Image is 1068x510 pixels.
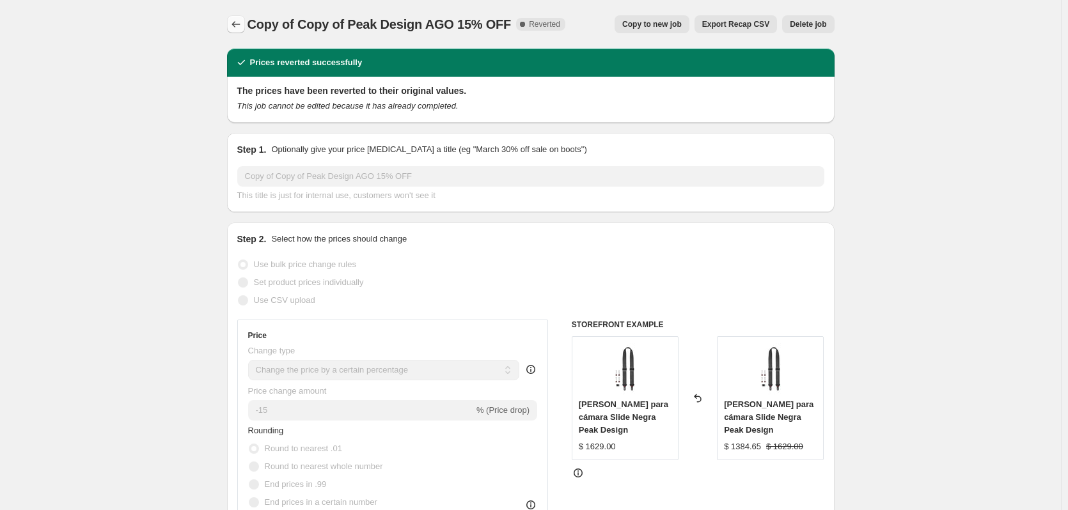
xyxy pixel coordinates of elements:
span: Price change amount [248,386,327,396]
div: $ 1384.65 [724,440,761,453]
span: [PERSON_NAME] para cámara Slide Negra Peak Design [579,399,668,435]
span: Delete job [790,19,826,29]
span: Round to nearest .01 [265,444,342,453]
span: End prices in .99 [265,479,327,489]
span: Change type [248,346,295,355]
span: This title is just for internal use, customers won't see it [237,190,436,200]
h2: Prices reverted successfully [250,56,363,69]
strike: $ 1629.00 [766,440,803,453]
img: correa-para-camara-slide-negra_80x.jpg [599,343,650,394]
button: Price change jobs [227,15,245,33]
button: Copy to new job [615,15,689,33]
span: Reverted [529,19,560,29]
span: End prices in a certain number [265,497,377,507]
span: [PERSON_NAME] para cámara Slide Negra Peak Design [724,399,813,435]
div: $ 1629.00 [579,440,616,453]
span: Use bulk price change rules [254,259,356,269]
img: correa-para-camara-slide-negra_80x.jpg [745,343,796,394]
input: -15 [248,400,474,421]
i: This job cannot be edited because it has already completed. [237,101,459,111]
span: Copy to new job [622,19,682,29]
div: help [524,363,537,376]
h6: STOREFRONT EXAMPLE [572,320,824,330]
h2: The prices have been reverted to their original values. [237,84,824,97]
h2: Step 1. [237,143,267,156]
span: Use CSV upload [254,295,315,305]
p: Optionally give your price [MEDICAL_DATA] a title (eg "March 30% off sale on boots") [271,143,586,156]
button: Export Recap CSV [695,15,777,33]
h3: Price [248,330,267,341]
span: Rounding [248,426,284,435]
span: Round to nearest whole number [265,461,383,471]
span: Copy of Copy of Peak Design AGO 15% OFF [247,17,512,31]
span: Set product prices individually [254,277,364,287]
button: Delete job [782,15,834,33]
span: Export Recap CSV [702,19,769,29]
input: 30% off holiday sale [237,166,824,187]
h2: Step 2. [237,233,267,245]
span: % (Price drop) [476,405,530,415]
p: Select how the prices should change [271,233,407,245]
